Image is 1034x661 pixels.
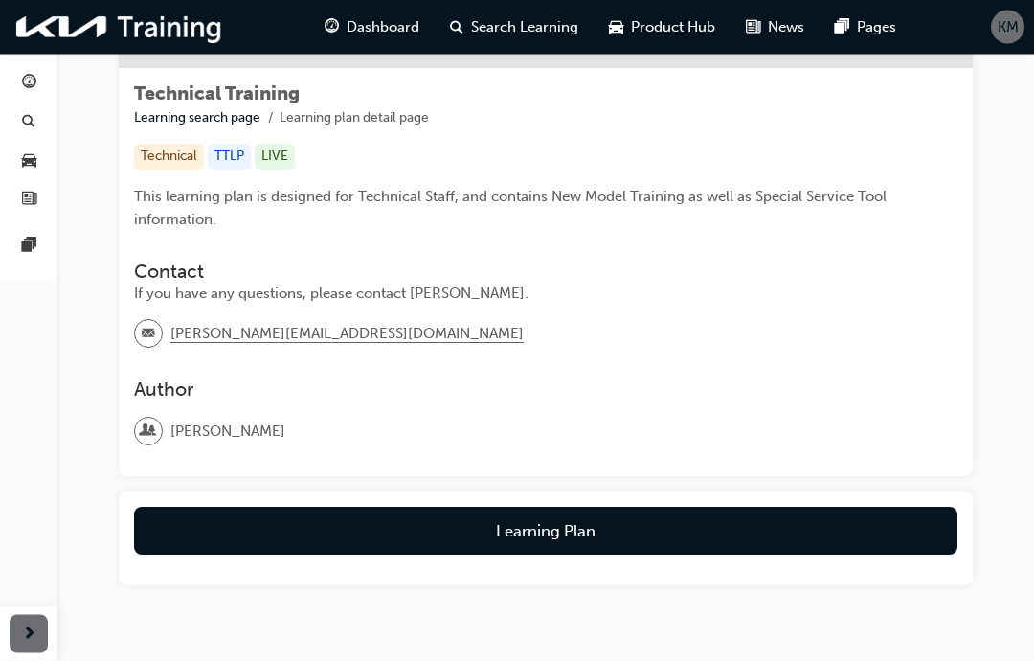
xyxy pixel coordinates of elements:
span: Dashboard [347,16,419,38]
img: kia-training [10,8,230,47]
div: LIVE [255,145,295,171]
a: Learning search page [134,110,260,126]
span: [PERSON_NAME] [170,422,285,444]
span: guage-icon [22,75,36,92]
div: Technical [134,145,204,171]
span: pages-icon [835,15,849,39]
span: search-icon [22,114,35,131]
span: Search Learning [471,16,578,38]
span: KM [998,16,1019,38]
span: News [768,16,804,38]
span: Product Hub [631,16,715,38]
a: search-iconSearch Learning [435,8,594,47]
h3: Author [134,379,957,401]
span: email-icon [142,323,155,348]
span: news-icon [22,192,36,209]
div: TTLP [208,145,251,171]
a: news-iconNews [731,8,820,47]
span: car-icon [22,152,36,170]
a: guage-iconDashboard [309,8,435,47]
span: Pages [857,16,896,38]
span: Technical Training [134,83,300,105]
span: next-icon [22,623,36,647]
li: Learning plan detail page [280,108,429,130]
span: car-icon [609,15,623,39]
div: If you have any questions, please contact [PERSON_NAME]. [134,284,957,306]
span: user-icon [142,420,155,444]
button: KM [991,11,1024,44]
span: search-icon [450,15,463,39]
span: guage-icon [325,15,339,39]
span: news-icon [746,15,760,39]
span: pages-icon [22,238,36,255]
h3: Contact [134,262,957,284]
button: Learning Plan [134,508,957,556]
span: This learning plan is designed for Technical Staff, and contains New Model Training as well as Sp... [134,189,890,229]
a: pages-iconPages [820,8,911,47]
a: car-iconProduct Hub [594,8,731,47]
